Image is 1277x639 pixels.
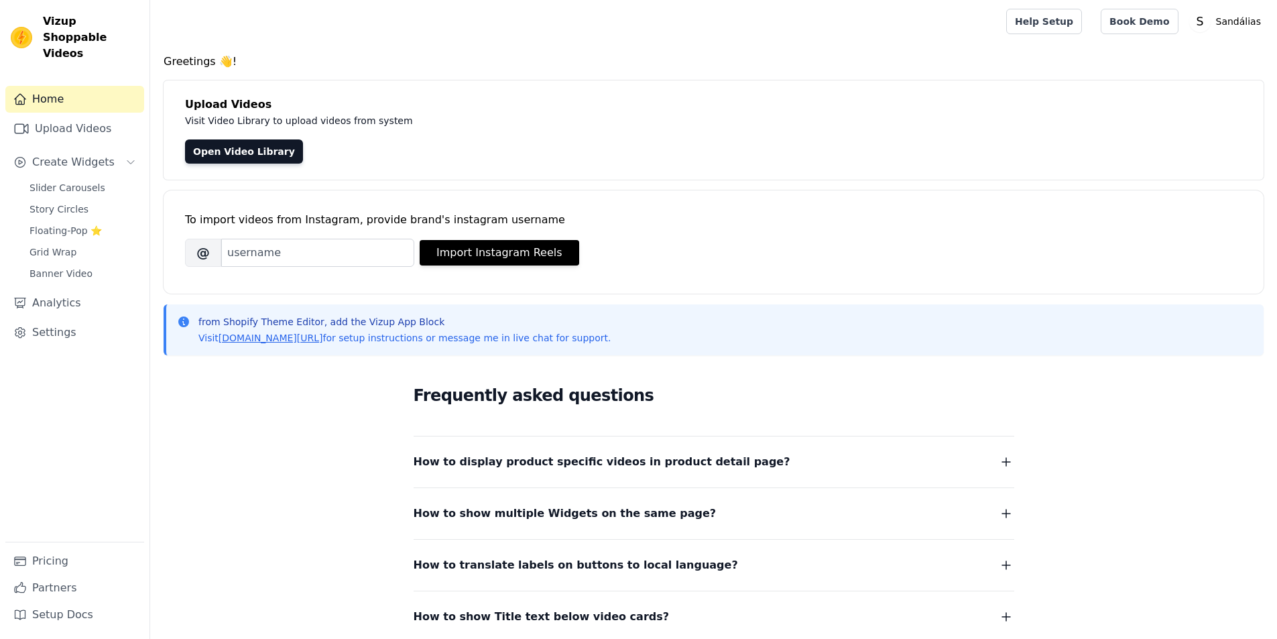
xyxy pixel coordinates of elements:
[198,331,611,345] p: Visit for setup instructions or message me in live chat for support.
[29,267,93,280] span: Banner Video
[21,264,144,283] a: Banner Video
[185,97,1242,113] h4: Upload Videos
[11,27,32,48] img: Vizup
[414,607,1014,626] button: How to show Title text below video cards?
[414,607,670,626] span: How to show Title text below video cards?
[1189,9,1266,34] button: S Sandálias
[29,202,88,216] span: Story Circles
[185,239,221,267] span: @
[1211,9,1266,34] p: Sandálias
[1006,9,1082,34] a: Help Setup
[5,548,144,575] a: Pricing
[5,601,144,628] a: Setup Docs
[185,113,786,129] p: Visit Video Library to upload videos from system
[5,319,144,346] a: Settings
[5,86,144,113] a: Home
[5,575,144,601] a: Partners
[414,556,1014,575] button: How to translate labels on buttons to local language?
[43,13,139,62] span: Vizup Shoppable Videos
[414,504,717,523] span: How to show multiple Widgets on the same page?
[21,243,144,262] a: Grid Wrap
[414,382,1014,409] h2: Frequently asked questions
[29,224,102,237] span: Floating-Pop ⭐
[32,154,115,170] span: Create Widgets
[198,315,611,329] p: from Shopify Theme Editor, add the Vizup App Block
[414,504,1014,523] button: How to show multiple Widgets on the same page?
[29,245,76,259] span: Grid Wrap
[29,181,105,194] span: Slider Carousels
[414,453,1014,471] button: How to display product specific videos in product detail page?
[221,239,414,267] input: username
[414,453,790,471] span: How to display product specific videos in product detail page?
[1101,9,1178,34] a: Book Demo
[21,200,144,219] a: Story Circles
[420,240,579,266] button: Import Instagram Reels
[5,115,144,142] a: Upload Videos
[219,333,323,343] a: [DOMAIN_NAME][URL]
[21,221,144,240] a: Floating-Pop ⭐
[5,149,144,176] button: Create Widgets
[185,212,1242,228] div: To import videos from Instagram, provide brand's instagram username
[414,556,738,575] span: How to translate labels on buttons to local language?
[21,178,144,197] a: Slider Carousels
[5,290,144,316] a: Analytics
[164,54,1264,70] h4: Greetings 👋!
[185,139,303,164] a: Open Video Library
[1196,15,1203,28] text: S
